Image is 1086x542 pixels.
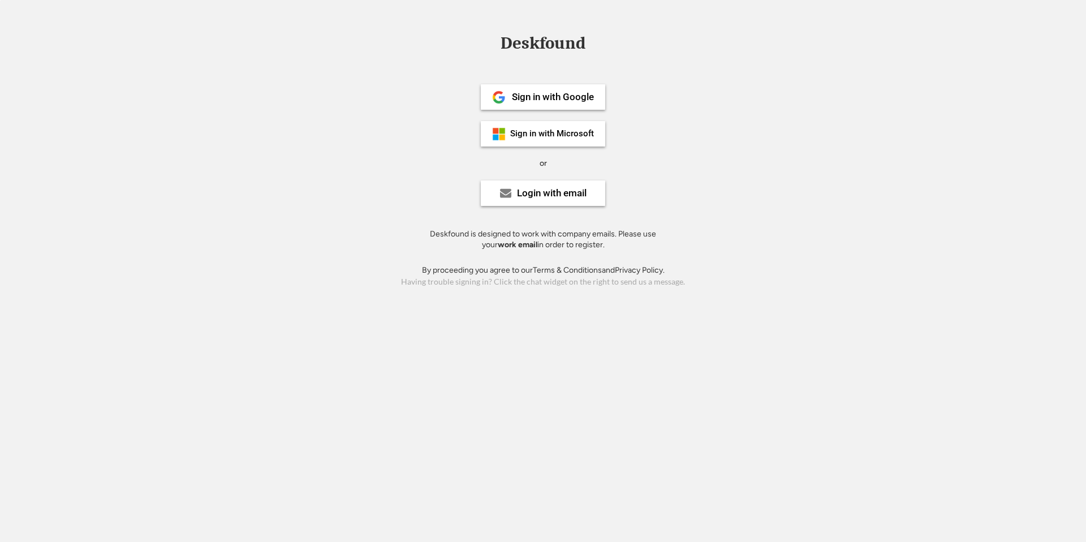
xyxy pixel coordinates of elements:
[416,229,670,251] div: Deskfound is designed to work with company emails. Please use your in order to register.
[510,130,594,138] div: Sign in with Microsoft
[512,92,594,102] div: Sign in with Google
[492,91,506,104] img: 1024px-Google__G__Logo.svg.png
[492,127,506,141] img: ms-symbollockup_mssymbol_19.png
[533,265,602,275] a: Terms & Conditions
[495,35,591,52] div: Deskfound
[498,240,537,250] strong: work email
[422,265,665,276] div: By proceeding you agree to our and
[540,158,547,169] div: or
[517,188,587,198] div: Login with email
[615,265,665,275] a: Privacy Policy.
